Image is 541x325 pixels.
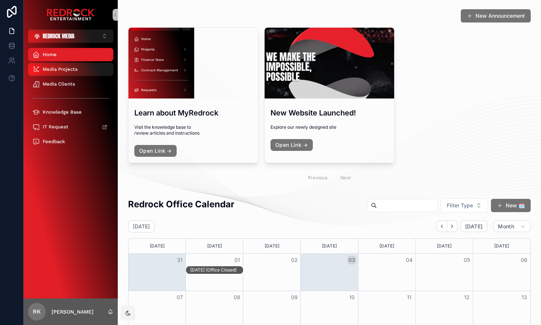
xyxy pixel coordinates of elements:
[134,145,177,157] a: Open Link →
[461,9,531,23] button: New Announcement
[493,221,531,232] button: Month
[43,124,68,130] span: IT Request
[520,293,528,302] button: 13
[43,66,78,72] span: Media Projects
[133,223,150,230] h2: [DATE]
[28,106,113,119] a: Knowledge Base
[52,308,93,315] p: [PERSON_NAME]
[28,135,113,148] a: Feedback
[33,307,41,316] span: RK
[462,256,471,265] button: 05
[190,267,243,273] div: Labor Day (Office Closed)
[244,239,299,253] div: [DATE]
[520,256,528,265] button: 06
[175,293,184,302] button: 07
[405,256,414,265] button: 04
[347,293,356,302] button: 10
[265,28,394,98] div: Screenshot-2025-08-19-at-10.28.09-AM.png
[465,223,482,230] span: [DATE]
[128,28,258,98] div: Screenshot-2025-08-19-at-2.09.49-PM.png
[264,27,395,163] a: New Website Launched!Explore our newly designed siteOpen Link →
[441,198,488,212] button: Select Button
[360,239,414,253] div: [DATE]
[462,293,471,302] button: 12
[498,223,514,230] span: Month
[134,124,252,136] span: Visit the knowledge base to review articles and instructions
[128,27,258,163] a: Learn about MyRedrockVisit the knowledge base to review articles and instructionsOpen Link →
[128,198,234,210] h2: Redrock Office Calendar
[43,139,65,145] span: Feedback
[447,202,473,209] span: Filter Type
[24,43,118,158] div: scrollable content
[233,293,241,302] button: 08
[134,107,252,118] h3: Learn about MyRedrock
[270,107,388,118] h3: New Website Launched!
[187,239,242,253] div: [DATE]
[28,120,113,134] a: IT Request
[43,109,82,115] span: Knowledge Base
[290,256,299,265] button: 02
[43,32,74,40] span: REDROCK MEDIA
[28,63,113,76] a: Media Projects
[290,293,299,302] button: 09
[190,267,243,273] div: [DATE] (Office Closed)
[233,256,241,265] button: 01
[43,52,57,58] span: Home
[460,221,487,232] button: [DATE]
[28,77,113,91] a: Media Clients
[417,239,472,253] div: [DATE]
[270,124,388,130] span: Explore our newly designed site
[405,293,414,302] button: 11
[436,221,447,232] button: Back
[270,139,313,151] a: Open Link →
[447,221,457,232] button: Next
[474,239,529,253] div: [DATE]
[130,239,184,253] div: [DATE]
[47,9,95,21] img: App logo
[175,256,184,265] button: 31
[491,199,531,212] button: New 🗓️
[43,81,75,87] span: Media Clients
[28,30,113,43] button: Select Button
[28,48,113,61] a: Home
[302,239,357,253] div: [DATE]
[347,256,356,265] button: 03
